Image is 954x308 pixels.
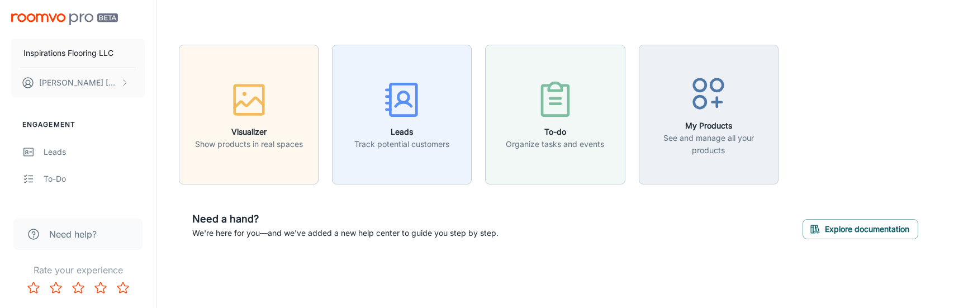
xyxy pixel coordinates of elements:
[67,277,89,299] button: Rate 3 star
[646,120,771,132] h6: My Products
[89,277,112,299] button: Rate 4 star
[195,138,303,150] p: Show products in real spaces
[9,263,147,277] p: Rate your experience
[22,277,45,299] button: Rate 1 star
[23,47,113,59] p: Inspirations Flooring LLC
[192,211,499,227] h6: Need a hand?
[354,138,449,150] p: Track potential customers
[332,108,472,119] a: LeadsTrack potential customers
[646,132,771,157] p: See and manage all your products
[485,45,625,184] button: To-doOrganize tasks and events
[39,77,118,89] p: [PERSON_NAME] [PERSON_NAME]
[639,108,779,119] a: My ProductsSee and manage all your products
[354,126,449,138] h6: Leads
[179,45,319,184] button: VisualizerShow products in real spaces
[803,219,918,239] button: Explore documentation
[506,138,604,150] p: Organize tasks and events
[332,45,472,184] button: LeadsTrack potential customers
[506,126,604,138] h6: To-do
[11,39,145,68] button: Inspirations Flooring LLC
[11,68,145,97] button: [PERSON_NAME] [PERSON_NAME]
[112,277,134,299] button: Rate 5 star
[11,13,118,25] img: Roomvo PRO Beta
[45,277,67,299] button: Rate 2 star
[44,173,145,185] div: To-do
[803,223,918,234] a: Explore documentation
[49,228,97,241] span: Need help?
[44,146,145,158] div: Leads
[192,227,499,239] p: We're here for you—and we've added a new help center to guide you step by step.
[639,45,779,184] button: My ProductsSee and manage all your products
[485,108,625,119] a: To-doOrganize tasks and events
[195,126,303,138] h6: Visualizer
